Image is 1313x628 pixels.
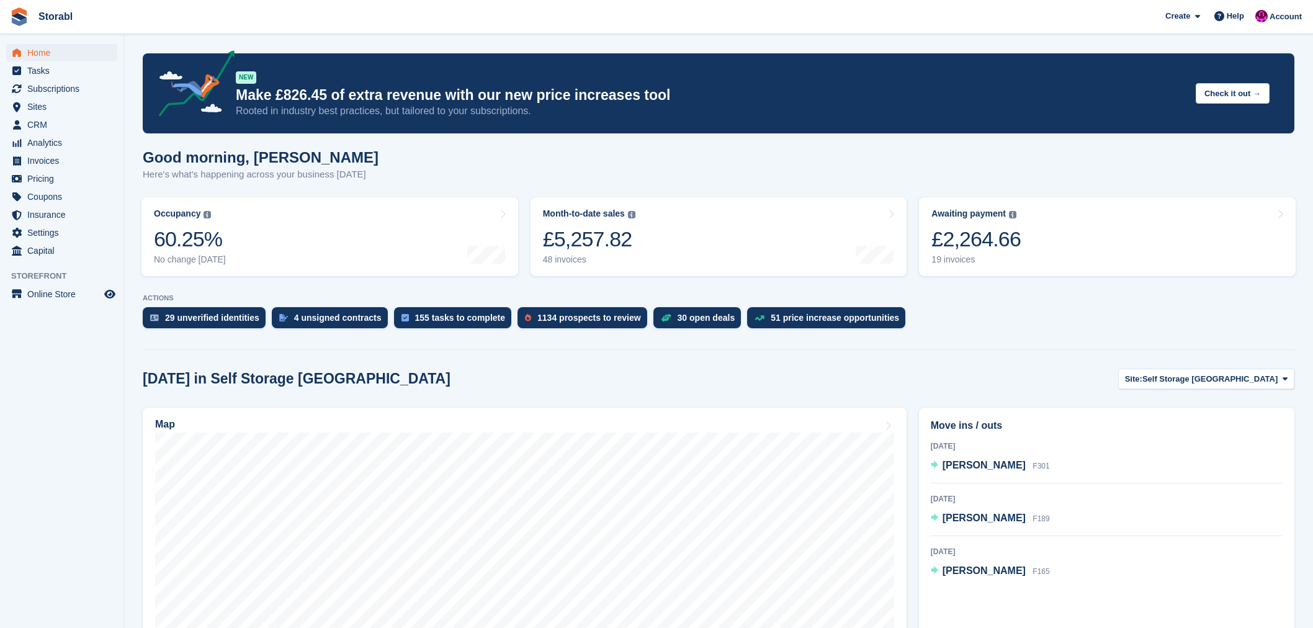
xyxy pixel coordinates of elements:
[27,206,102,223] span: Insurance
[102,287,117,302] a: Preview store
[755,315,764,321] img: price_increase_opportunities-93ffe204e8149a01c8c9dc8f82e8f89637d9d84a8eef4429ea346261dce0b2c0.svg
[401,314,409,321] img: task-75834270c22a3079a89374b754ae025e5fb1db73e45f91037f5363f120a921f8.svg
[236,86,1186,104] p: Make £826.45 of extra revenue with our new price increases tool
[537,313,641,323] div: 1134 prospects to review
[653,307,748,334] a: 30 open deals
[394,307,518,334] a: 155 tasks to complete
[6,80,117,97] a: menu
[27,285,102,303] span: Online Store
[1227,10,1244,22] span: Help
[6,62,117,79] a: menu
[1125,373,1142,385] span: Site:
[1255,10,1268,22] img: Helen Morton
[6,170,117,187] a: menu
[931,511,1050,527] a: [PERSON_NAME] F189
[531,197,907,276] a: Month-to-date sales £5,257.82 48 invoices
[628,211,635,218] img: icon-info-grey-7440780725fd019a000dd9b08b2336e03edf1995a4989e88bcd33f0948082b44.svg
[6,116,117,133] a: menu
[143,307,272,334] a: 29 unverified identities
[143,149,379,166] h1: Good morning, [PERSON_NAME]
[931,418,1283,433] h2: Move ins / outs
[1165,10,1190,22] span: Create
[943,565,1026,576] span: [PERSON_NAME]
[143,370,450,387] h2: [DATE] in Self Storage [GEOGRAPHIC_DATA]
[6,188,117,205] a: menu
[931,563,1050,580] a: [PERSON_NAME] F165
[771,313,899,323] div: 51 price increase opportunities
[279,314,288,321] img: contract_signature_icon-13c848040528278c33f63329250d36e43548de30e8caae1d1a13099fd9432cc5.svg
[747,307,912,334] a: 51 price increase opportunities
[143,168,379,182] p: Here's what's happening across your business [DATE]
[204,211,211,218] img: icon-info-grey-7440780725fd019a000dd9b08b2336e03edf1995a4989e88bcd33f0948082b44.svg
[415,313,506,323] div: 155 tasks to complete
[27,170,102,187] span: Pricing
[154,209,200,219] div: Occupancy
[236,71,256,84] div: NEW
[148,50,235,121] img: price-adjustments-announcement-icon-8257ccfd72463d97f412b2fc003d46551f7dbcb40ab6d574587a9cd5c0d94...
[543,254,635,265] div: 48 invoices
[6,44,117,61] a: menu
[143,294,1294,302] p: ACTIONS
[1033,462,1049,470] span: F301
[919,197,1296,276] a: Awaiting payment £2,264.66 19 invoices
[6,98,117,115] a: menu
[294,313,382,323] div: 4 unsigned contracts
[1033,567,1049,576] span: F165
[525,314,531,321] img: prospect-51fa495bee0391a8d652442698ab0144808aea92771e9ea1ae160a38d050c398.svg
[1033,514,1049,523] span: F189
[6,224,117,241] a: menu
[155,419,175,430] h2: Map
[6,152,117,169] a: menu
[931,546,1283,557] div: [DATE]
[27,44,102,61] span: Home
[1196,83,1270,104] button: Check it out →
[27,80,102,97] span: Subscriptions
[11,270,123,282] span: Storefront
[27,116,102,133] span: CRM
[931,254,1021,265] div: 19 invoices
[1118,369,1294,389] button: Site: Self Storage [GEOGRAPHIC_DATA]
[27,134,102,151] span: Analytics
[543,209,625,219] div: Month-to-date sales
[6,206,117,223] a: menu
[154,227,226,252] div: 60.25%
[943,513,1026,523] span: [PERSON_NAME]
[1142,373,1278,385] span: Self Storage [GEOGRAPHIC_DATA]
[1270,11,1302,23] span: Account
[27,188,102,205] span: Coupons
[931,458,1050,474] a: [PERSON_NAME] F301
[661,313,671,322] img: deal-1b604bf984904fb50ccaf53a9ad4b4a5d6e5aea283cecdc64d6e3604feb123c2.svg
[272,307,394,334] a: 4 unsigned contracts
[10,7,29,26] img: stora-icon-8386f47178a22dfd0bd8f6a31ec36ba5ce8667c1dd55bd0f319d3a0aa187defe.svg
[150,314,159,321] img: verify_identity-adf6edd0f0f0b5bbfe63781bf79b02c33cf7c696d77639b501bdc392416b5a36.svg
[518,307,653,334] a: 1134 prospects to review
[543,227,635,252] div: £5,257.82
[6,242,117,259] a: menu
[1009,211,1016,218] img: icon-info-grey-7440780725fd019a000dd9b08b2336e03edf1995a4989e88bcd33f0948082b44.svg
[678,313,735,323] div: 30 open deals
[27,242,102,259] span: Capital
[931,227,1021,252] div: £2,264.66
[154,254,226,265] div: No change [DATE]
[27,98,102,115] span: Sites
[931,493,1283,505] div: [DATE]
[931,441,1283,452] div: [DATE]
[6,134,117,151] a: menu
[27,152,102,169] span: Invoices
[165,313,259,323] div: 29 unverified identities
[931,209,1006,219] div: Awaiting payment
[141,197,518,276] a: Occupancy 60.25% No change [DATE]
[27,224,102,241] span: Settings
[27,62,102,79] span: Tasks
[6,285,117,303] a: menu
[943,460,1026,470] span: [PERSON_NAME]
[34,6,78,27] a: Storabl
[236,104,1186,118] p: Rooted in industry best practices, but tailored to your subscriptions.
